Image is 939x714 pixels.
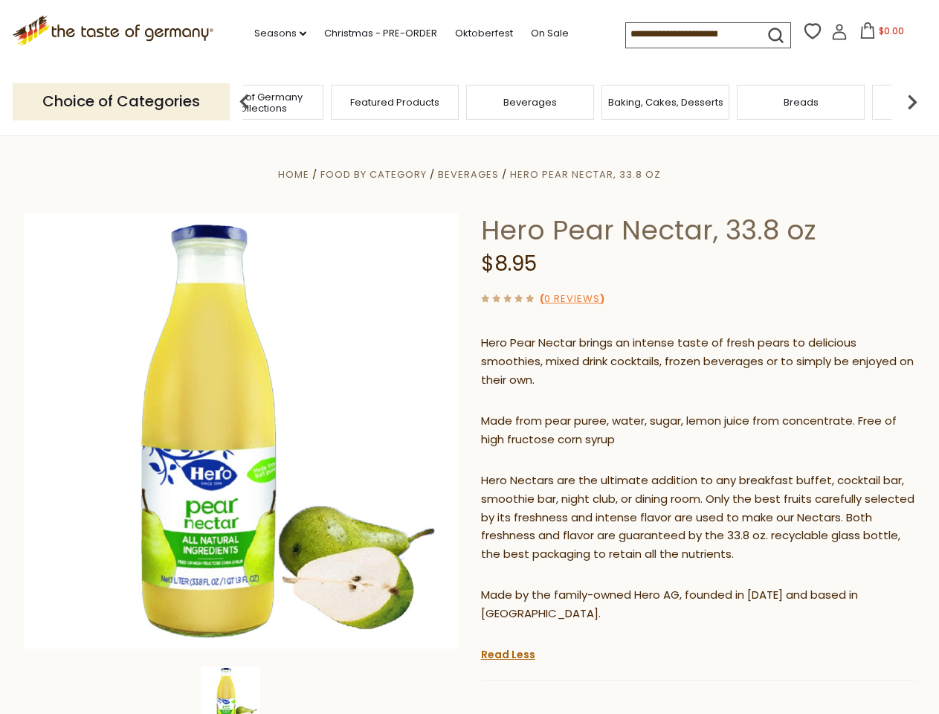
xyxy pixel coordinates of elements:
a: Read Less [481,647,535,662]
img: previous arrow [230,87,259,117]
p: Hero Nectars are the ultimate addition to any breakfast buffet, cocktail bar, smoothie bar, night... [481,472,916,565]
a: Home [278,167,309,181]
img: next arrow [897,87,927,117]
a: Baking, Cakes, Desserts [608,97,723,108]
a: Beverages [438,167,499,181]
img: Hero Pear Nectar, 33.8 oz [24,213,459,649]
a: Food By Category [320,167,427,181]
span: $8.95 [481,249,537,278]
p: Choice of Categories [13,83,230,120]
h1: Hero Pear Nectar, 33.8 oz [481,213,916,247]
a: Beverages [503,97,557,108]
span: ( ) [540,292,604,306]
a: Hero Pear Nectar, 33.8 oz [510,167,661,181]
a: Taste of Germany Collections [200,91,319,114]
a: Breads [784,97,819,108]
a: 0 Reviews [544,292,600,307]
a: Featured Products [350,97,439,108]
a: On Sale [531,25,569,42]
span: $0.00 [879,25,904,37]
a: Seasons [254,25,306,42]
a: Oktoberfest [455,25,513,42]
p: Made by the family-owned Hero AG, founded in [DATE] and based in [GEOGRAPHIC_DATA]. [481,586,916,623]
a: Christmas - PRE-ORDER [324,25,437,42]
button: $0.00 [851,22,914,45]
p: Hero Pear Nectar brings an intense taste of fresh pears to delicious smoothies, mixed drink cockt... [481,334,916,390]
p: Made from pear puree, water, sugar, lemon juice from concentrate. Free of high fructose corn syrup​ [481,412,916,449]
